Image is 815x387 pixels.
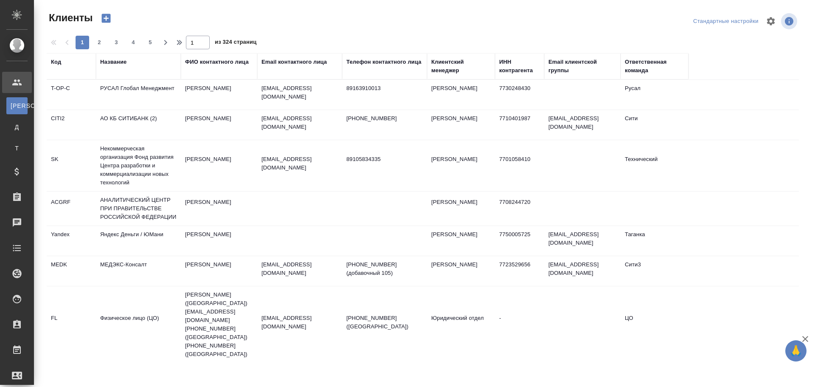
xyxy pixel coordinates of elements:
td: CITI2 [47,110,96,140]
td: 7730248430 [495,80,544,110]
p: [PHONE_NUMBER] [346,114,423,123]
td: [PERSON_NAME] [427,226,495,256]
span: 3 [110,38,123,47]
p: [EMAIL_ADDRESS][DOMAIN_NAME] [261,84,338,101]
p: [PHONE_NUMBER] (добавочный 105) [346,260,423,277]
div: Телефон контактного лица [346,58,422,66]
td: [PERSON_NAME] [181,151,257,181]
span: Клиенты [47,11,93,25]
td: [PERSON_NAME] [181,80,257,110]
td: [PERSON_NAME] ([GEOGRAPHIC_DATA]) [EMAIL_ADDRESS][DOMAIN_NAME] [PHONE_NUMBER] ([GEOGRAPHIC_DATA])... [181,286,257,363]
td: FL [47,310,96,339]
td: Технический [621,151,689,181]
td: АНАЛИТИЧЕСКИЙ ЦЕНТР ПРИ ПРАВИТЕЛЬСТВЕ РОССИЙСКОЙ ФЕДЕРАЦИИ [96,192,181,226]
td: РУСАЛ Глобал Менеджмент [96,80,181,110]
a: Т [6,140,28,157]
td: [EMAIL_ADDRESS][DOMAIN_NAME] [544,256,621,286]
td: АО КБ СИТИБАНК (2) [96,110,181,140]
td: Таганка [621,226,689,256]
div: Код [51,58,61,66]
p: [EMAIL_ADDRESS][DOMAIN_NAME] [261,155,338,172]
td: 7710401987 [495,110,544,140]
td: ACGRF [47,194,96,223]
p: 89105834335 [346,155,423,164]
span: 2 [93,38,106,47]
td: [EMAIL_ADDRESS][DOMAIN_NAME] [544,110,621,140]
td: [PERSON_NAME] [181,110,257,140]
a: Д [6,119,28,136]
span: Т [11,144,23,153]
span: 5 [143,38,157,47]
td: - [495,310,544,339]
td: Некоммерческая организация Фонд развития Центра разработки и коммерциализации новых технологий [96,140,181,191]
td: Русал [621,80,689,110]
td: Яндекс Деньги / ЮМани [96,226,181,256]
button: 4 [126,36,140,49]
td: T-OP-C [47,80,96,110]
td: [PERSON_NAME] [427,151,495,181]
td: [EMAIL_ADDRESS][DOMAIN_NAME] [544,226,621,256]
span: 🙏 [789,342,803,360]
div: Клиентский менеджер [431,58,491,75]
td: Сити [621,110,689,140]
td: [PERSON_NAME] [181,226,257,256]
td: [PERSON_NAME] [427,110,495,140]
span: Д [11,123,23,131]
td: МЕДЭКС-Консалт [96,256,181,286]
td: Сити3 [621,256,689,286]
td: Yandex [47,226,96,256]
td: MEDK [47,256,96,286]
td: [PERSON_NAME] [427,80,495,110]
span: из 324 страниц [215,37,256,49]
td: SK [47,151,96,181]
div: ФИО контактного лица [185,58,249,66]
a: [PERSON_NAME] [6,97,28,114]
td: [PERSON_NAME] [181,194,257,223]
p: [EMAIL_ADDRESS][DOMAIN_NAME] [261,260,338,277]
td: 7708244720 [495,194,544,223]
div: Email контактного лица [261,58,327,66]
span: 4 [126,38,140,47]
button: 🙏 [785,340,807,362]
td: 7723529656 [495,256,544,286]
p: [EMAIL_ADDRESS][DOMAIN_NAME] [261,114,338,131]
span: [PERSON_NAME] [11,102,23,110]
button: Создать [96,11,116,25]
p: [PHONE_NUMBER] ([GEOGRAPHIC_DATA]) [346,314,423,331]
div: Ответственная команда [625,58,684,75]
p: [EMAIL_ADDRESS][DOMAIN_NAME] [261,314,338,331]
td: 7750005725 [495,226,544,256]
p: 89163910013 [346,84,423,93]
td: [PERSON_NAME] [181,256,257,286]
td: ЦО [621,310,689,339]
td: Юридический отдел [427,310,495,339]
button: 3 [110,36,123,49]
td: [PERSON_NAME] [427,194,495,223]
button: 5 [143,36,157,49]
td: Физическое лицо (ЦО) [96,310,181,339]
div: Email клиентской группы [548,58,616,75]
div: Название [100,58,126,66]
td: 7701058410 [495,151,544,181]
td: [PERSON_NAME] [427,256,495,286]
div: ИНН контрагента [499,58,540,75]
button: 2 [93,36,106,49]
span: Настроить таблицу [761,11,781,31]
span: Посмотреть информацию [781,13,799,29]
div: split button [691,15,761,28]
